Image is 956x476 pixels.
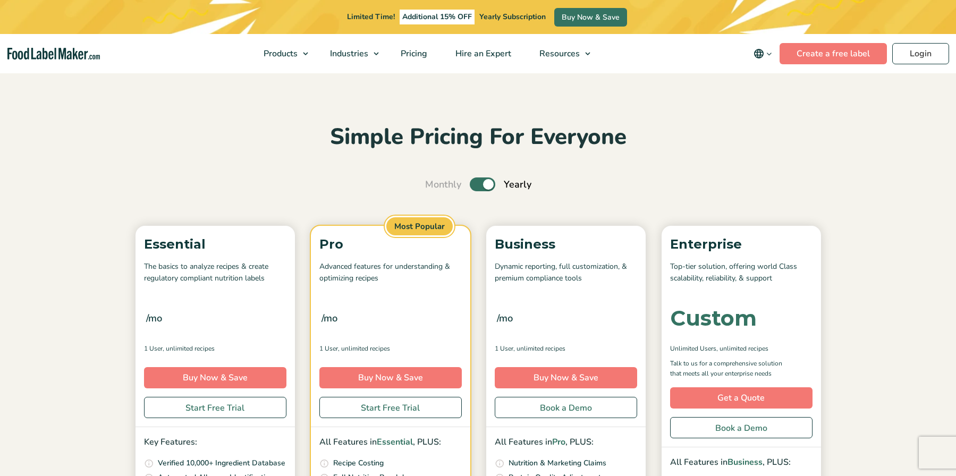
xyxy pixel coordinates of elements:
a: Get a Quote [670,387,813,409]
span: Monthly [425,177,461,192]
span: Essential [377,436,413,448]
span: Pro [552,436,565,448]
p: Pro [319,234,462,254]
p: Talk to us for a comprehensive solution that meets all your enterprise needs [670,359,792,379]
a: Book a Demo [495,397,637,418]
p: Essential [144,234,286,254]
span: 1 User [495,344,513,353]
div: Custom [670,308,757,329]
p: Enterprise [670,234,813,254]
p: Nutrition & Marketing Claims [509,457,606,469]
span: Unlimited Users [670,344,716,353]
a: Book a Demo [670,417,813,438]
p: All Features in , PLUS: [319,436,462,449]
a: Products [250,34,314,73]
p: Advanced features for understanding & optimizing recipes [319,261,462,285]
span: Most Popular [385,216,454,237]
span: Resources [536,48,581,59]
a: Login [892,43,949,64]
a: Hire an Expert [442,34,523,73]
span: Yearly [504,177,531,192]
span: Limited Time! [347,12,395,22]
span: Pricing [397,48,428,59]
span: , Unlimited Recipes [716,344,768,353]
h2: Simple Pricing For Everyone [130,123,826,152]
span: 1 User [319,344,338,353]
p: The basics to analyze recipes & create regulatory compliant nutrition labels [144,261,286,285]
span: /mo [146,311,162,326]
p: Recipe Costing [333,457,384,469]
p: Key Features: [144,436,286,449]
span: /mo [322,311,337,326]
p: All Features in , PLUS: [670,456,813,470]
a: Industries [316,34,384,73]
a: Resources [526,34,596,73]
span: Business [727,456,763,468]
span: /mo [497,311,513,326]
a: Pricing [387,34,439,73]
a: Buy Now & Save [495,367,637,388]
a: Buy Now & Save [319,367,462,388]
p: All Features in , PLUS: [495,436,637,449]
a: Start Free Trial [319,397,462,418]
span: Hire an Expert [452,48,512,59]
span: , Unlimited Recipes [163,344,215,353]
p: Top-tier solution, offering world Class scalability, reliability, & support [670,261,813,285]
span: Products [260,48,299,59]
p: Verified 10,000+ Ingredient Database [158,457,285,469]
a: Start Free Trial [144,397,286,418]
label: Toggle [470,177,495,191]
span: , Unlimited Recipes [338,344,390,353]
a: Buy Now & Save [554,8,627,27]
a: Buy Now & Save [144,367,286,388]
span: Yearly Subscription [479,12,546,22]
span: Industries [327,48,369,59]
p: Business [495,234,637,254]
span: Additional 15% OFF [400,10,475,24]
span: 1 User [144,344,163,353]
span: , Unlimited Recipes [513,344,565,353]
a: Create a free label [780,43,887,64]
p: Dynamic reporting, full customization, & premium compliance tools [495,261,637,285]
